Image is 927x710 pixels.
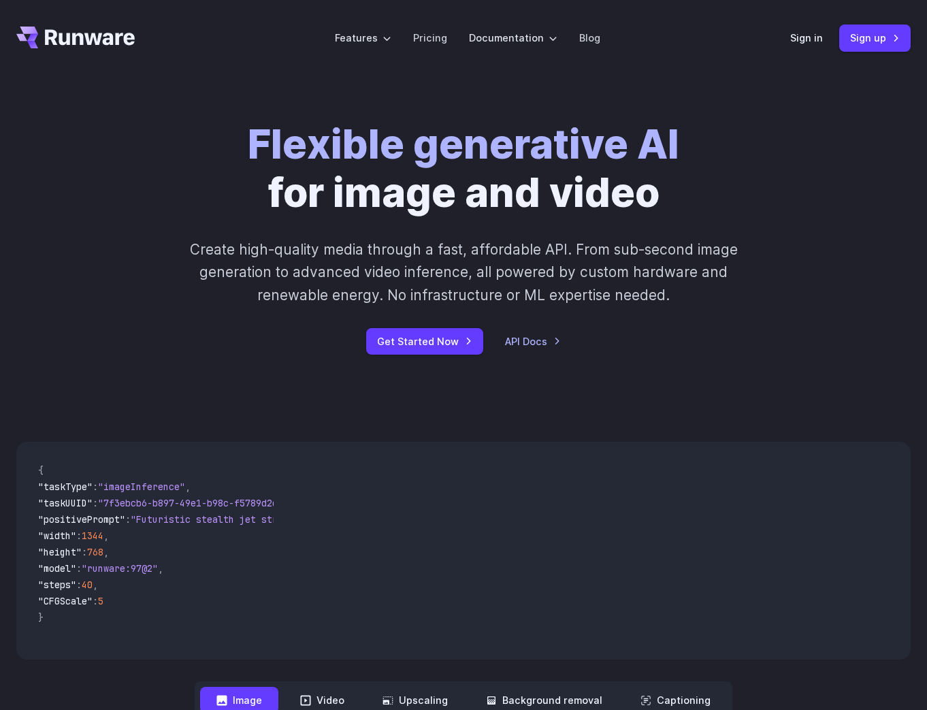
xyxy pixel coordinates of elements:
span: : [125,513,131,526]
span: "taskUUID" [38,497,93,509]
span: , [185,481,191,493]
label: Documentation [469,30,557,46]
a: Sign up [839,25,911,51]
span: "steps" [38,579,76,591]
span: "imageInference" [98,481,185,493]
span: "CFGScale" [38,595,93,607]
span: { [38,464,44,477]
strong: Flexible generative AI [248,120,679,168]
h1: for image and video [248,120,679,216]
span: "model" [38,562,76,575]
span: "positivePrompt" [38,513,125,526]
span: } [38,611,44,624]
a: Go to / [16,27,135,48]
a: Get Started Now [366,328,483,355]
span: , [93,579,98,591]
a: Blog [579,30,600,46]
span: "runware:97@2" [82,562,158,575]
a: API Docs [505,334,561,349]
span: "7f3ebcb6-b897-49e1-b98c-f5789d2d40d7" [98,497,305,509]
span: , [158,562,163,575]
span: : [76,579,82,591]
label: Features [335,30,391,46]
span: "height" [38,546,82,558]
a: Sign in [790,30,823,46]
span: : [76,562,82,575]
span: 5 [98,595,103,607]
a: Pricing [413,30,447,46]
p: Create high-quality media through a fast, affordable API. From sub-second image generation to adv... [178,238,750,306]
span: : [76,530,82,542]
span: , [103,530,109,542]
span: , [103,546,109,558]
span: : [93,481,98,493]
span: : [82,546,87,558]
span: "width" [38,530,76,542]
span: 768 [87,546,103,558]
span: : [93,595,98,607]
span: 40 [82,579,93,591]
span: "Futuristic stealth jet streaking through a neon-lit cityscape with glowing purple exhaust" [131,513,626,526]
span: 1344 [82,530,103,542]
span: : [93,497,98,509]
span: "taskType" [38,481,93,493]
